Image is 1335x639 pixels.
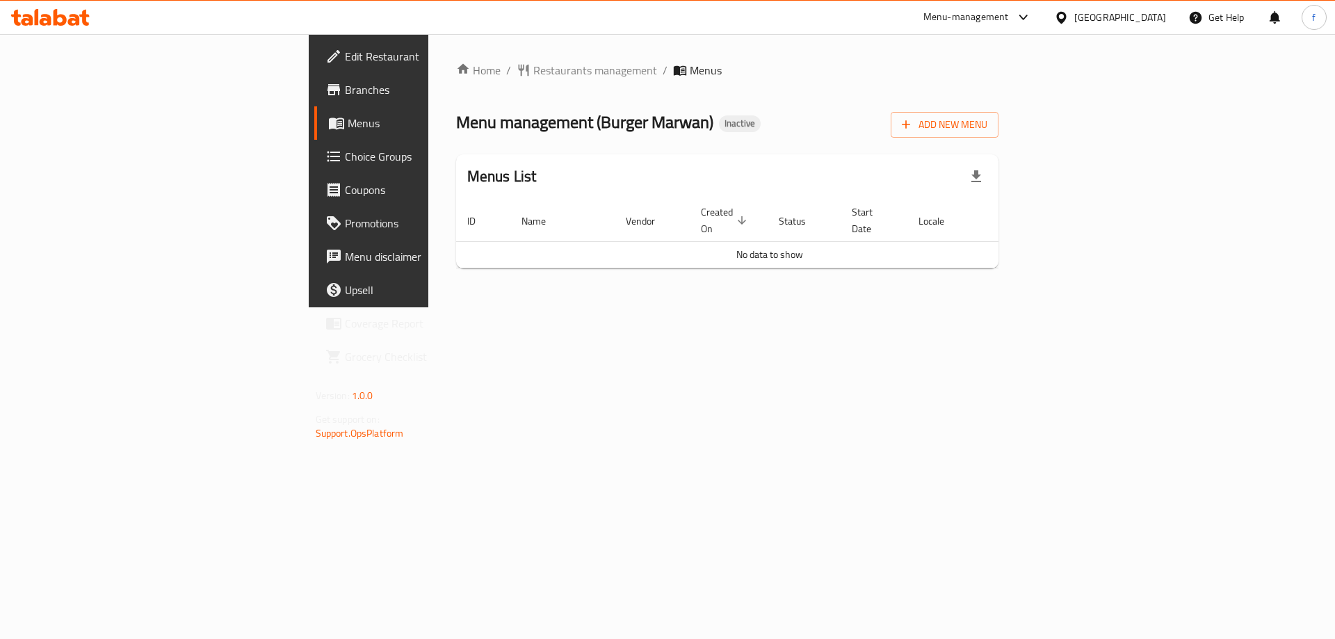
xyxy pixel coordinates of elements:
[348,115,521,131] span: Menus
[517,62,657,79] a: Restaurants management
[852,204,891,237] span: Start Date
[345,181,521,198] span: Coupons
[979,200,1083,242] th: Actions
[314,207,532,240] a: Promotions
[314,106,532,140] a: Menus
[456,106,713,138] span: Menu management ( Burger Marwan )
[467,213,494,229] span: ID
[701,204,751,237] span: Created On
[467,166,537,187] h2: Menus List
[314,307,532,340] a: Coverage Report
[314,140,532,173] a: Choice Groups
[1074,10,1166,25] div: [GEOGRAPHIC_DATA]
[533,62,657,79] span: Restaurants management
[456,62,999,79] nav: breadcrumb
[314,240,532,273] a: Menu disclaimer
[314,340,532,373] a: Grocery Checklist
[314,273,532,307] a: Upsell
[779,213,824,229] span: Status
[316,410,380,428] span: Get support on:
[345,215,521,232] span: Promotions
[902,116,987,134] span: Add New Menu
[345,315,521,332] span: Coverage Report
[521,213,564,229] span: Name
[316,387,350,405] span: Version:
[663,62,667,79] li: /
[690,62,722,79] span: Menus
[352,387,373,405] span: 1.0.0
[345,148,521,165] span: Choice Groups
[923,9,1009,26] div: Menu-management
[345,348,521,365] span: Grocery Checklist
[1312,10,1316,25] span: f
[719,118,761,129] span: Inactive
[314,40,532,73] a: Edit Restaurant
[626,213,673,229] span: Vendor
[345,248,521,265] span: Menu disclaimer
[345,48,521,65] span: Edit Restaurant
[919,213,962,229] span: Locale
[960,160,993,193] div: Export file
[345,81,521,98] span: Branches
[891,112,998,138] button: Add New Menu
[736,245,803,264] span: No data to show
[719,115,761,132] div: Inactive
[316,424,404,442] a: Support.OpsPlatform
[456,200,1083,268] table: enhanced table
[314,173,532,207] a: Coupons
[345,282,521,298] span: Upsell
[314,73,532,106] a: Branches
